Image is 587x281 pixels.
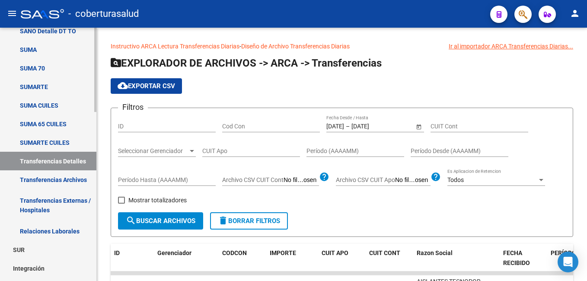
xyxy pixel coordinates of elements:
[219,244,249,272] datatable-header-cell: CODCON
[128,195,187,205] span: Mostrar totalizadores
[503,249,530,266] span: FECHA RECIBIDO
[266,244,318,272] datatable-header-cell: IMPORTE
[114,249,120,256] span: ID
[222,176,284,183] span: Archivo CSV CUIT Cont
[322,249,348,256] span: CUIT APO
[413,244,500,272] datatable-header-cell: Razon Social
[570,8,580,19] mat-icon: person
[111,42,573,51] p: -
[111,78,182,94] button: Exportar CSV
[395,176,431,184] input: Archivo CSV CUIT Apo
[126,215,136,226] mat-icon: search
[218,217,280,225] span: Borrar Filtros
[417,249,453,256] span: Razon Social
[118,80,128,91] mat-icon: cloud_download
[157,249,191,256] span: Gerenciador
[551,249,576,256] span: PERÍODO
[431,172,441,182] mat-icon: help
[558,252,578,272] div: Open Intercom Messenger
[449,42,573,51] div: Ir al importador ARCA Transferencias Diarias...
[369,249,400,256] span: CUIT CONT
[222,249,247,256] span: CODCON
[111,57,382,69] span: EXPLORADOR DE ARCHIVOS -> ARCA -> Transferencias
[447,176,464,183] span: Todos
[218,215,228,226] mat-icon: delete
[118,101,148,113] h3: Filtros
[126,217,195,225] span: Buscar Archivos
[210,212,288,230] button: Borrar Filtros
[284,176,319,184] input: Archivo CSV CUIT Cont
[118,82,175,90] span: Exportar CSV
[68,4,139,23] span: - coberturasalud
[154,244,219,272] datatable-header-cell: Gerenciador
[319,172,329,182] mat-icon: help
[118,147,188,155] span: Seleccionar Gerenciador
[118,212,203,230] button: Buscar Archivos
[318,244,366,272] datatable-header-cell: CUIT APO
[270,249,296,256] span: IMPORTE
[326,123,344,130] input: Start date
[500,244,547,272] datatable-header-cell: FECHA RECIBIDO
[366,244,413,272] datatable-header-cell: CUIT CONT
[351,123,394,130] input: End date
[7,8,17,19] mat-icon: menu
[111,244,154,272] datatable-header-cell: ID
[346,123,350,130] span: –
[241,43,350,50] a: Diseño de Archivo Transferencias Diarias
[336,176,395,183] span: Archivo CSV CUIT Apo
[111,43,239,50] a: Instructivo ARCA Lectura Transferencias Diarias
[547,244,582,272] datatable-header-cell: PERÍODO
[414,122,423,131] button: Open calendar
